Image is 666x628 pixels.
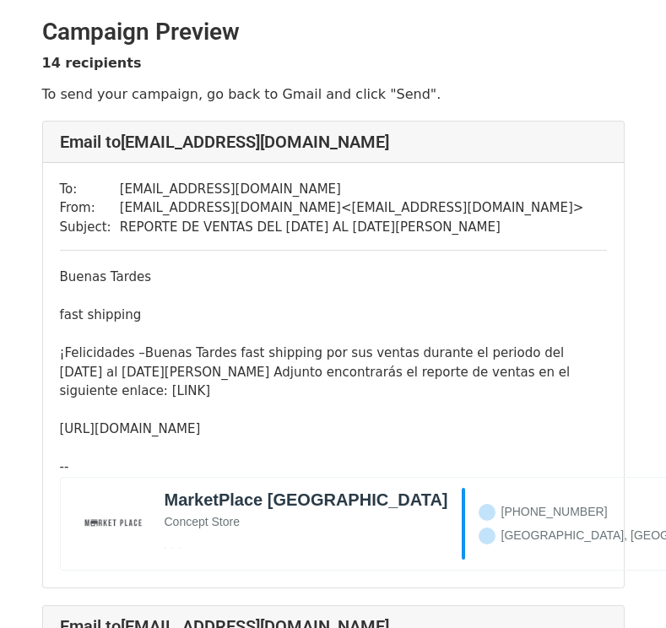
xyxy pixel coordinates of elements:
[60,180,120,199] td: To:
[60,198,120,218] td: From:
[165,515,241,528] span: Concept Store
[120,198,584,218] td: [EMAIL_ADDRESS][DOMAIN_NAME] < [EMAIL_ADDRESS][DOMAIN_NAME] >
[120,218,584,237] td: REPORTE DE VENTAS DEL [DATE] AL [DATE][PERSON_NAME]
[60,132,607,152] h4: Email to [EMAIL_ADDRESS][DOMAIN_NAME]
[42,85,625,103] p: To send your campaign, go back to Gmail and click "Send".
[60,268,607,287] div: Buenas Tardes
[60,459,69,474] span: --
[42,55,142,71] strong: 14 recipients
[60,420,607,439] div: [URL][DOMAIN_NAME]
[165,490,448,510] b: MarketPlace [GEOGRAPHIC_DATA]
[120,180,584,199] td: [EMAIL_ADDRESS][DOMAIN_NAME]
[76,488,148,560] img: marketplacenicaragua
[42,18,625,46] h2: Campaign Preview
[60,218,120,237] td: Subject:
[60,344,607,401] div: ¡Felicidades –Buenas Tardes fast shipping por sus ventas durante el periodo del [DATE] al [DATE][...
[60,306,607,325] div: fast shipping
